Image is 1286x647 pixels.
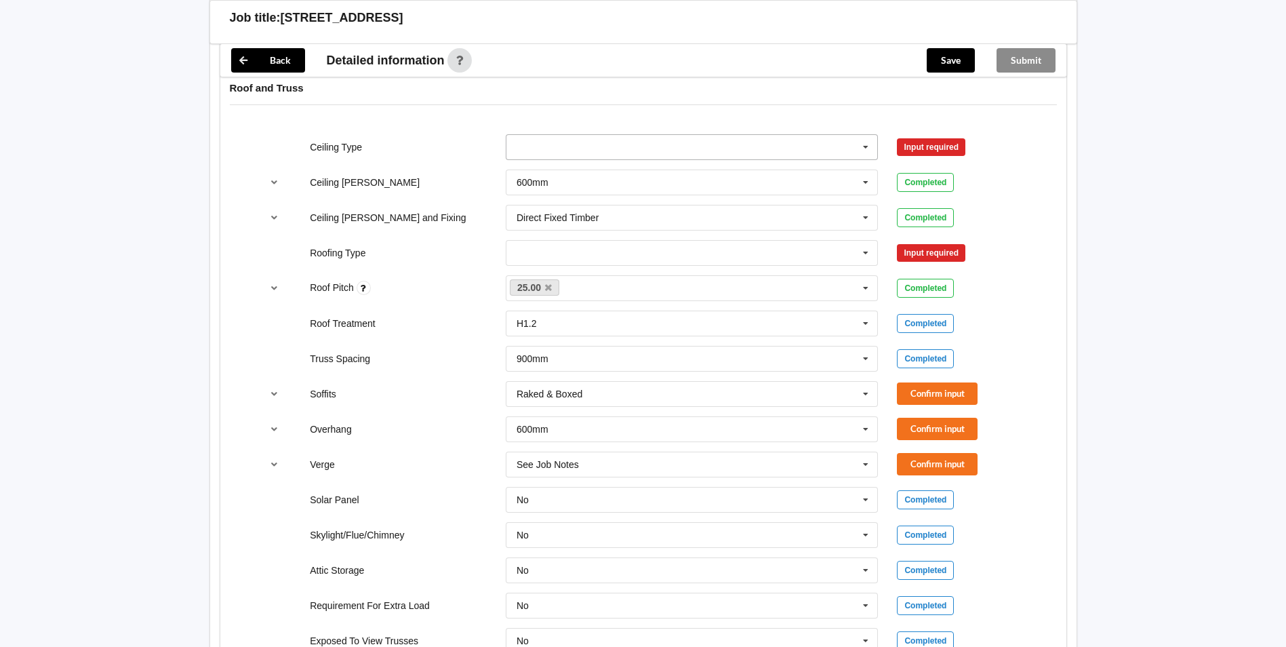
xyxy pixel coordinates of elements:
span: Detailed information [327,54,445,66]
label: Solar Panel [310,494,359,505]
div: Direct Fixed Timber [517,213,599,222]
button: Confirm input [897,418,978,440]
div: Completed [897,314,954,333]
label: Roofing Type [310,248,365,258]
a: 25.00 [510,279,560,296]
label: Soffits [310,389,336,399]
label: Overhang [310,424,351,435]
label: Ceiling [PERSON_NAME] and Fixing [310,212,466,223]
button: Save [927,48,975,73]
button: Confirm input [897,453,978,475]
div: 600mm [517,178,548,187]
div: Input required [897,244,965,262]
h4: Roof and Truss [230,81,1057,94]
div: No [517,566,529,575]
div: Completed [897,561,954,580]
div: Raked & Boxed [517,389,582,399]
button: reference-toggle [261,382,287,406]
div: Completed [897,596,954,615]
div: Completed [897,490,954,509]
label: Attic Storage [310,565,364,576]
div: No [517,530,529,540]
div: Completed [897,349,954,368]
label: Roof Treatment [310,318,376,329]
button: reference-toggle [261,170,287,195]
label: Verge [310,459,335,470]
button: reference-toggle [261,276,287,300]
div: 900mm [517,354,548,364]
label: Ceiling Type [310,142,362,153]
label: Skylight/Flue/Chimney [310,530,404,541]
button: reference-toggle [261,417,287,442]
div: Completed [897,279,954,298]
h3: Job title: [230,10,281,26]
label: Ceiling [PERSON_NAME] [310,177,420,188]
div: Input required [897,138,965,156]
button: Back [231,48,305,73]
div: Completed [897,208,954,227]
div: H1.2 [517,319,537,328]
label: Requirement For Extra Load [310,600,430,611]
div: 600mm [517,425,548,434]
div: No [517,601,529,610]
label: Truss Spacing [310,353,370,364]
button: Confirm input [897,383,978,405]
label: Roof Pitch [310,282,356,293]
h3: [STREET_ADDRESS] [281,10,403,26]
div: Completed [897,173,954,192]
button: reference-toggle [261,452,287,477]
div: See Job Notes [517,460,579,469]
button: reference-toggle [261,205,287,230]
div: Completed [897,526,954,545]
label: Exposed To View Trusses [310,635,418,646]
div: No [517,495,529,505]
div: No [517,636,529,646]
